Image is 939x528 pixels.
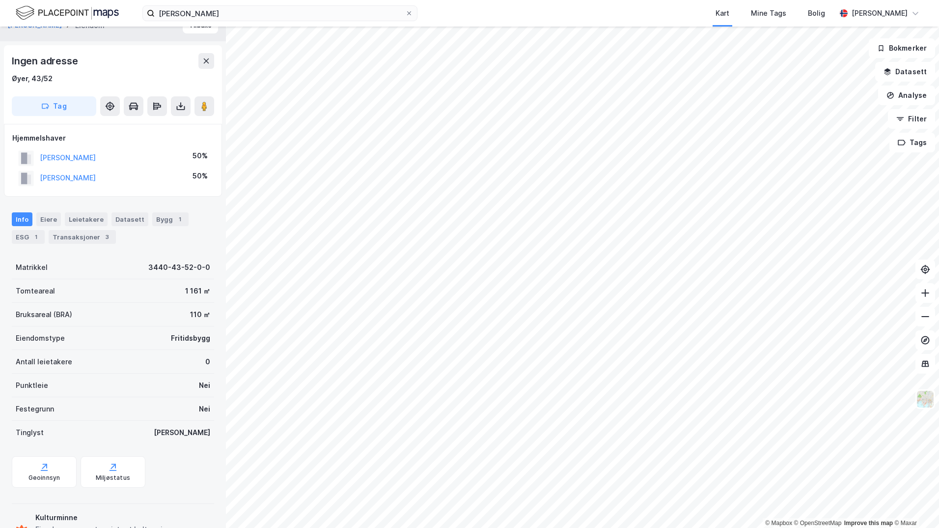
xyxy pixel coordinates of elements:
[31,232,41,242] div: 1
[16,356,72,368] div: Antall leietakere
[185,285,210,297] div: 1 161 ㎡
[889,133,935,152] button: Tags
[154,427,210,439] div: [PERSON_NAME]
[96,474,130,482] div: Miljøstatus
[12,53,80,69] div: Ingen adresse
[12,73,53,85] div: Øyer, 43/52
[171,332,210,344] div: Fritidsbygg
[190,309,210,321] div: 110 ㎡
[890,481,939,528] iframe: Chat Widget
[12,230,45,244] div: ESG
[12,212,32,226] div: Info
[16,427,44,439] div: Tinglyst
[49,230,116,244] div: Transaksjoner
[16,285,55,297] div: Tomteareal
[875,62,935,82] button: Datasett
[916,390,935,409] img: Z
[16,332,65,344] div: Eiendomstype
[16,4,119,22] img: logo.f888ab2527a4732fd821a326f86c7f29.svg
[65,212,108,226] div: Leietakere
[852,7,908,19] div: [PERSON_NAME]
[16,380,48,391] div: Punktleie
[751,7,786,19] div: Mine Tags
[794,520,842,527] a: OpenStreetMap
[12,132,214,144] div: Hjemmelshaver
[716,7,729,19] div: Kart
[808,7,825,19] div: Bolig
[155,6,405,21] input: Søk på adresse, matrikkel, gårdeiere, leietakere eller personer
[12,96,96,116] button: Tag
[199,380,210,391] div: Nei
[16,309,72,321] div: Bruksareal (BRA)
[175,214,185,224] div: 1
[765,520,792,527] a: Mapbox
[890,481,939,528] div: Kontrollprogram for chat
[16,403,54,415] div: Festegrunn
[869,38,935,58] button: Bokmerker
[28,474,60,482] div: Geoinnsyn
[888,109,935,129] button: Filter
[199,403,210,415] div: Nei
[148,262,210,273] div: 3440-43-52-0-0
[193,170,208,182] div: 50%
[111,212,148,226] div: Datasett
[205,356,210,368] div: 0
[16,262,48,273] div: Matrikkel
[193,150,208,162] div: 50%
[152,212,189,226] div: Bygg
[844,520,893,527] a: Improve this map
[35,512,210,524] div: Kulturminne
[36,212,61,226] div: Eiere
[878,86,935,105] button: Analyse
[102,232,112,242] div: 3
